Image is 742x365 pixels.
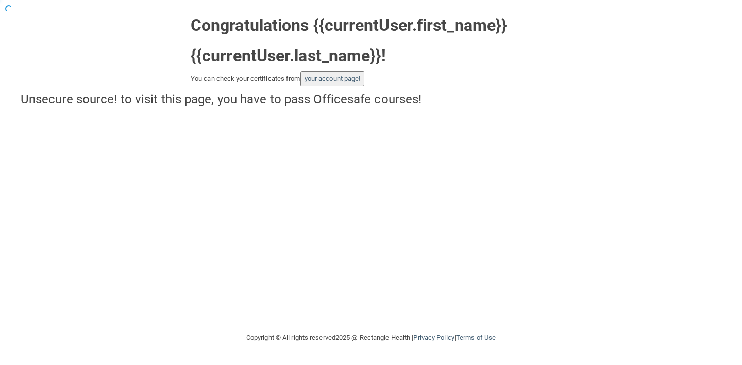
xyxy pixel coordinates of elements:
a: Privacy Policy [413,334,454,341]
button: your account page! [300,71,365,86]
div: You can check your certificates from [191,71,551,86]
h4: Unsecure source! to visit this page, you have to pass Officesafe courses! [21,93,721,106]
a: your account page! [305,75,361,82]
div: Copyright © All rights reserved 2025 @ Rectangle Health | | [183,321,559,354]
a: Terms of Use [456,334,496,341]
strong: Congratulations {{currentUser.first_name}} {{currentUser.last_name}}! [191,15,507,65]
